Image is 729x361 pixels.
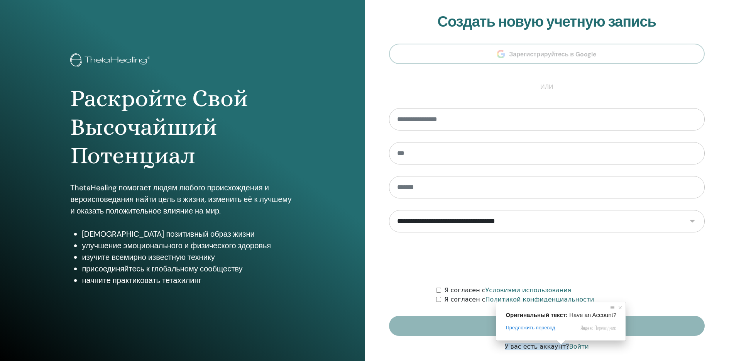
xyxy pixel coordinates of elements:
[444,296,485,303] ya-tr-span: Я согласен с
[505,343,569,350] ya-tr-span: У вас есть аккаунт?
[444,286,485,294] ya-tr-span: Я согласен с
[506,324,555,331] span: Предложить перевод
[70,183,291,216] ya-tr-span: ThetaHealing помогает людям любого происхождения и вероисповедания найти цель в жизни, изменить е...
[82,264,242,274] ya-tr-span: присоединяйтесь к глобальному сообществу
[82,229,254,239] ya-tr-span: [DEMOGRAPHIC_DATA] позитивный образ жизни
[82,275,201,285] ya-tr-span: начните практиковать тетахилинг
[569,312,616,318] span: Have an Account?
[82,252,215,262] ya-tr-span: изучите всемирно известную технику
[438,12,656,31] ya-tr-span: Создать новую учетную запись
[70,85,248,169] ya-tr-span: Раскройте Свой Высочайший Потенциал
[506,312,568,318] span: Оригинальный текст:
[505,342,589,351] a: У вас есть аккаунт?Войти
[485,296,594,303] a: Политикой конфиденциальности
[485,286,571,294] a: Условиями использования
[569,343,589,350] ya-tr-span: Войти
[488,244,606,274] iframe: Рекапча
[82,241,271,251] ya-tr-span: улучшение эмоционального и физического здоровья
[540,83,553,91] ya-tr-span: или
